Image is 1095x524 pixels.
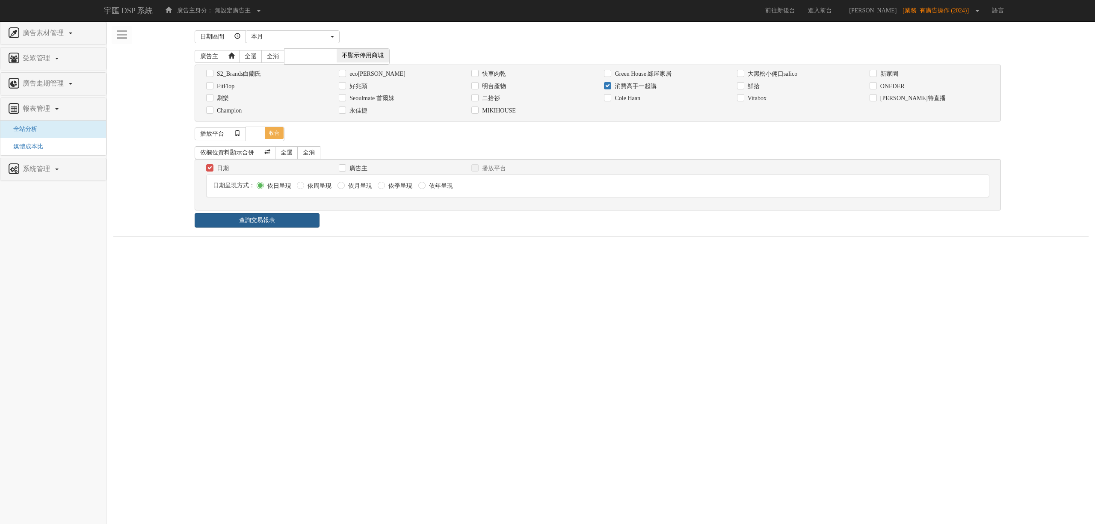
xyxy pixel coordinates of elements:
span: 報表管理 [21,105,54,112]
label: Champion [215,107,242,115]
label: 依周呈現 [305,182,331,190]
a: 查詢交易報表 [195,213,320,228]
label: 新家園 [878,70,898,78]
label: Seoulmate 首爾妹 [347,94,394,103]
div: 本月 [251,33,329,41]
span: 無設定廣告主 [215,7,251,14]
a: 全站分析 [7,126,37,132]
label: 消費高手一起購 [613,82,657,91]
label: 依年呈現 [427,182,453,190]
label: 二拾衫 [480,94,500,103]
span: 廣告素材管理 [21,29,68,36]
label: eco[PERSON_NAME] [347,70,405,78]
label: 依日呈現 [265,182,291,190]
span: 受眾管理 [21,54,54,62]
label: S2_Brands白蘭氏 [215,70,261,78]
a: 廣告走期管理 [7,77,100,91]
span: 系統管理 [21,165,54,172]
a: 全選 [239,50,262,63]
a: 媒體成本比 [7,143,43,150]
span: 不顯示停用商城 [337,49,389,62]
label: MIKIHOUSE [480,107,516,115]
label: 好兆頭 [347,82,367,91]
label: 依月呈現 [346,182,372,190]
label: 依季呈現 [386,182,412,190]
span: 廣告走期管理 [21,80,68,87]
label: FitFlop [215,82,234,91]
label: Cole Haan [613,94,640,103]
label: 刷樂 [215,94,229,103]
a: 報表管理 [7,102,100,116]
label: Green House 綠屋家居 [613,70,672,78]
a: 全消 [261,50,284,63]
span: [業務_有廣告操作 (2024)] [903,7,973,14]
label: Vitabox [746,94,766,103]
a: 全選 [275,146,298,159]
a: 系統管理 [7,163,100,176]
span: 廣告主身分： [177,7,213,14]
span: [PERSON_NAME] [845,7,901,14]
a: 受眾管理 [7,52,100,65]
label: 播放平台 [480,164,506,173]
label: ONEDER [878,82,905,91]
span: 收合 [265,127,284,139]
label: 快車肉乾 [480,70,506,78]
label: 明台產物 [480,82,506,91]
a: 全消 [297,146,320,159]
a: 廣告素材管理 [7,27,100,40]
label: 鮮拾 [746,82,760,91]
button: 本月 [246,30,340,43]
label: [PERSON_NAME]特直播 [878,94,946,103]
label: 永佳捷 [347,107,367,115]
span: 日期呈現方式： [213,182,255,189]
label: 大黑松小倆口salico [746,70,798,78]
label: 廣告主 [347,164,367,173]
label: 日期 [215,164,229,173]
